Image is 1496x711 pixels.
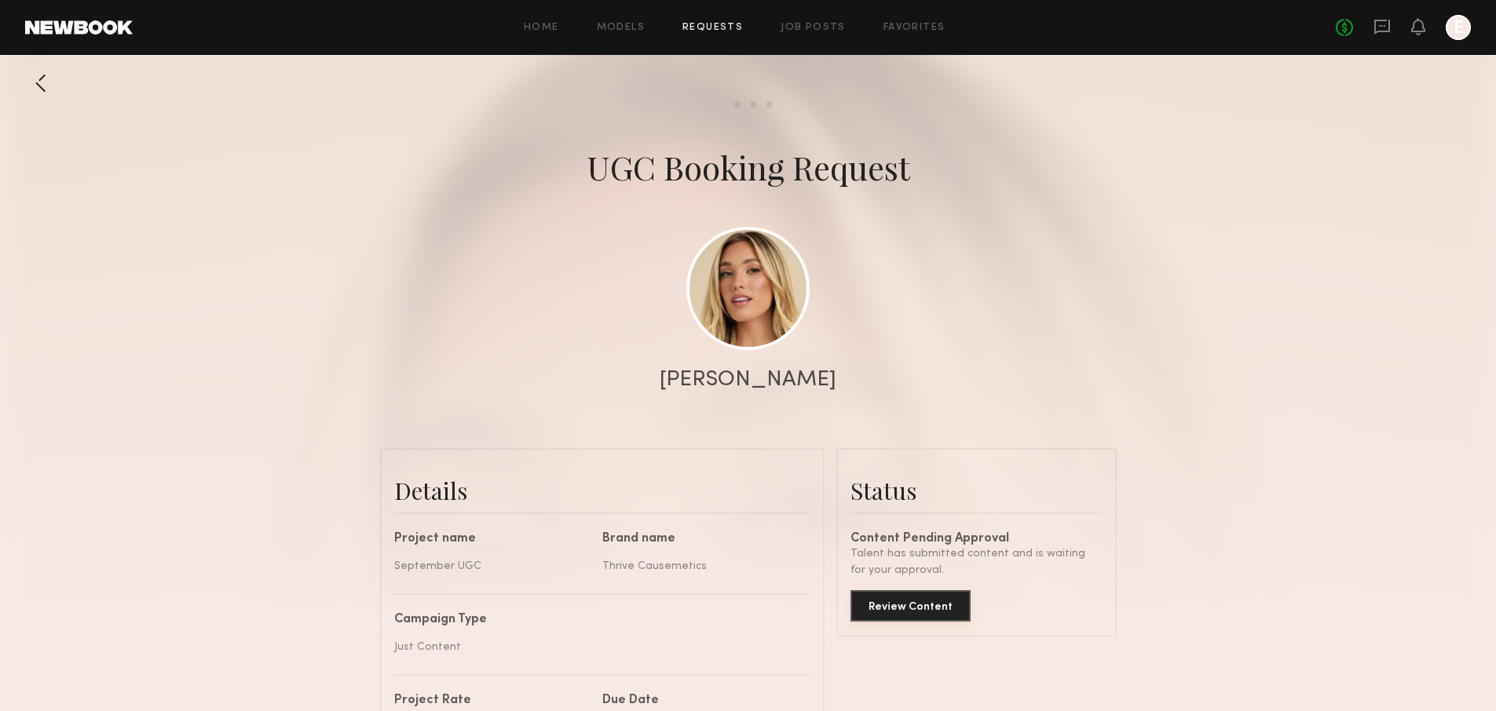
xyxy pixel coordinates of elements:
[602,533,799,545] div: Brand name
[394,558,591,574] div: September UGC
[850,590,971,622] button: Review Content
[850,533,1103,545] div: Content Pending Approval
[394,475,810,506] div: Details
[602,695,799,707] div: Due Date
[682,23,743,33] a: Requests
[660,369,836,391] div: [PERSON_NAME]
[602,558,799,574] div: Thrive Causemetics
[394,533,591,545] div: Project name
[394,614,799,626] div: Campaign Type
[850,545,1103,578] div: Talent has submitted content and is waiting for your approval.
[587,145,910,189] div: UGC Booking Request
[394,639,799,655] div: Just Content
[883,23,946,33] a: Favorites
[1446,15,1471,40] a: E
[394,695,591,707] div: Project Rate
[597,23,645,33] a: Models
[524,23,559,33] a: Home
[781,23,846,33] a: Job Posts
[850,475,1103,506] div: Status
